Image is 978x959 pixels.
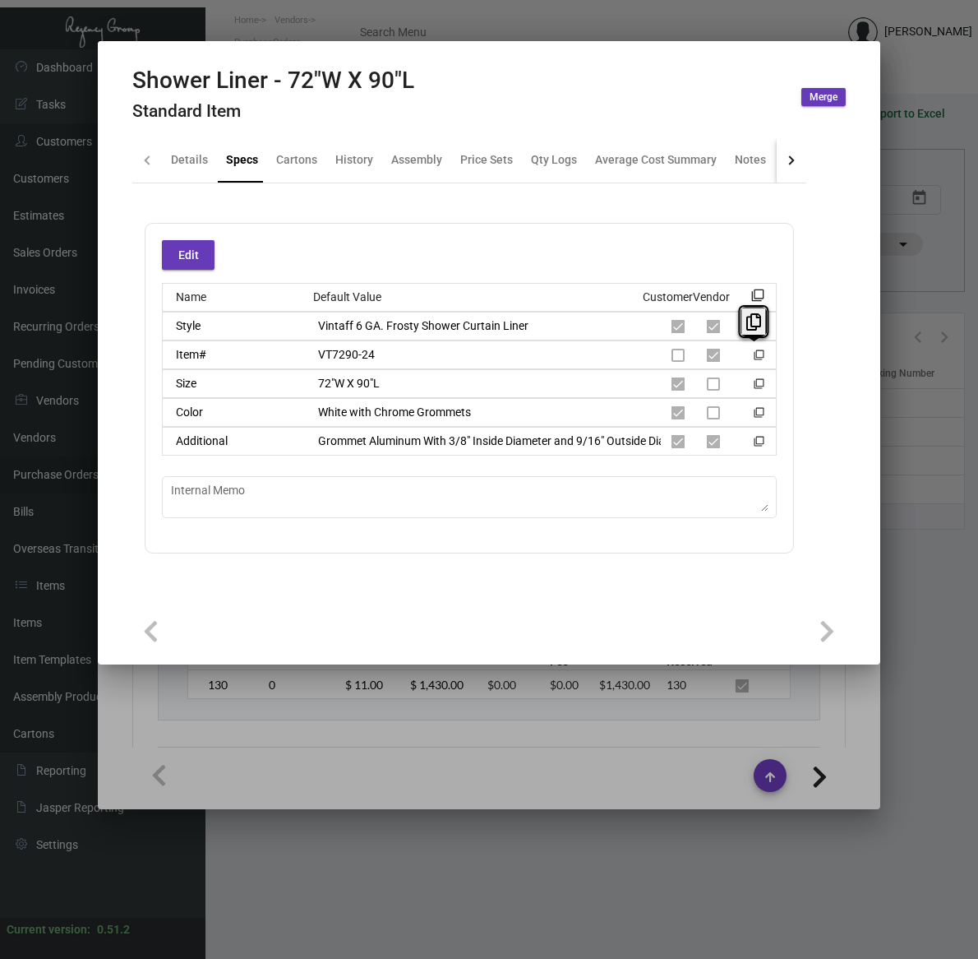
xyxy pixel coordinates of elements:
span: Edit [178,248,199,262]
div: Assembly [391,151,442,169]
div: Details [171,151,208,169]
div: Specs [226,151,258,169]
div: Customer [643,289,693,306]
mat-icon: filter_none [754,382,764,392]
h4: Standard Item [132,101,414,122]
mat-icon: filter_none [754,439,764,450]
div: 0.51.2 [97,921,130,938]
div: Price Sets [460,151,513,169]
i: Copy [746,313,761,331]
div: Notes [735,151,766,169]
div: Name [163,289,300,306]
button: Edit [162,240,215,270]
span: Merge [810,90,837,104]
div: History [335,151,373,169]
div: Qty Logs [531,151,577,169]
button: Merge [801,88,846,106]
h2: Shower Liner - 72"W X 90"L [132,67,414,95]
div: Current version: [7,921,90,938]
mat-icon: filter_none [754,410,764,421]
div: Default Value [300,289,643,306]
mat-icon: filter_none [754,353,764,364]
div: Cartons [276,151,317,169]
div: Vendor [693,289,730,306]
mat-icon: filter_none [751,294,764,307]
div: Average Cost Summary [595,151,717,169]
